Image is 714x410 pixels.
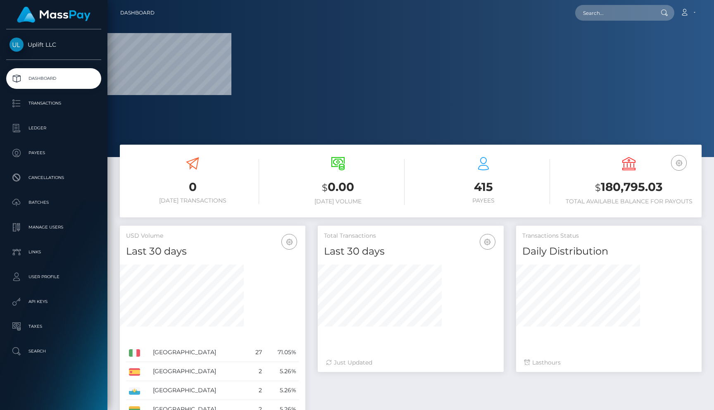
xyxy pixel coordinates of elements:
h4: Last 30 days [324,244,497,259]
p: Transactions [10,97,98,110]
td: 2 [248,362,265,381]
div: Last hours [524,358,693,367]
p: API Keys [10,296,98,308]
h5: Transactions Status [522,232,695,240]
img: ES.png [129,368,140,376]
a: User Profile [6,267,101,287]
h3: 180,795.03 [562,179,695,196]
a: Batches [6,192,101,213]
p: Ledger [10,122,98,134]
p: Links [10,246,98,258]
td: 2 [248,381,265,400]
td: [GEOGRAPHIC_DATA] [150,343,248,362]
small: $ [322,182,328,193]
td: [GEOGRAPHIC_DATA] [150,381,248,400]
h6: Total Available Balance for Payouts [562,198,695,205]
p: User Profile [10,271,98,283]
a: Cancellations [6,167,101,188]
a: Search [6,341,101,362]
td: 5.26% [265,362,299,381]
img: Uplift LLC [10,38,24,52]
a: API Keys [6,291,101,312]
td: 5.26% [265,381,299,400]
div: Just Updated [326,358,495,367]
a: Taxes [6,316,101,337]
td: [GEOGRAPHIC_DATA] [150,362,248,381]
p: Payees [10,147,98,159]
h3: 415 [417,179,550,195]
input: Search... [575,5,653,21]
h3: 0.00 [271,179,405,196]
h6: [DATE] Volume [271,198,405,205]
a: Dashboard [120,4,155,21]
img: IT.png [129,349,140,357]
a: Ledger [6,118,101,138]
a: Manage Users [6,217,101,238]
img: SM.png [129,387,140,395]
h4: Daily Distribution [522,244,695,259]
h5: Total Transactions [324,232,497,240]
p: Taxes [10,320,98,333]
h5: USD Volume [126,232,299,240]
a: Links [6,242,101,262]
td: 27 [248,343,265,362]
a: Dashboard [6,68,101,89]
p: Cancellations [10,172,98,184]
p: Batches [10,196,98,209]
small: $ [595,182,601,193]
h6: Payees [417,197,550,204]
span: Uplift LLC [6,41,101,48]
a: Transactions [6,93,101,114]
a: Payees [6,143,101,163]
p: Dashboard [10,72,98,85]
h3: 0 [126,179,259,195]
td: 71.05% [265,343,299,362]
p: Search [10,345,98,358]
img: MassPay Logo [17,7,90,23]
p: Manage Users [10,221,98,234]
h4: Last 30 days [126,244,299,259]
h6: [DATE] Transactions [126,197,259,204]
